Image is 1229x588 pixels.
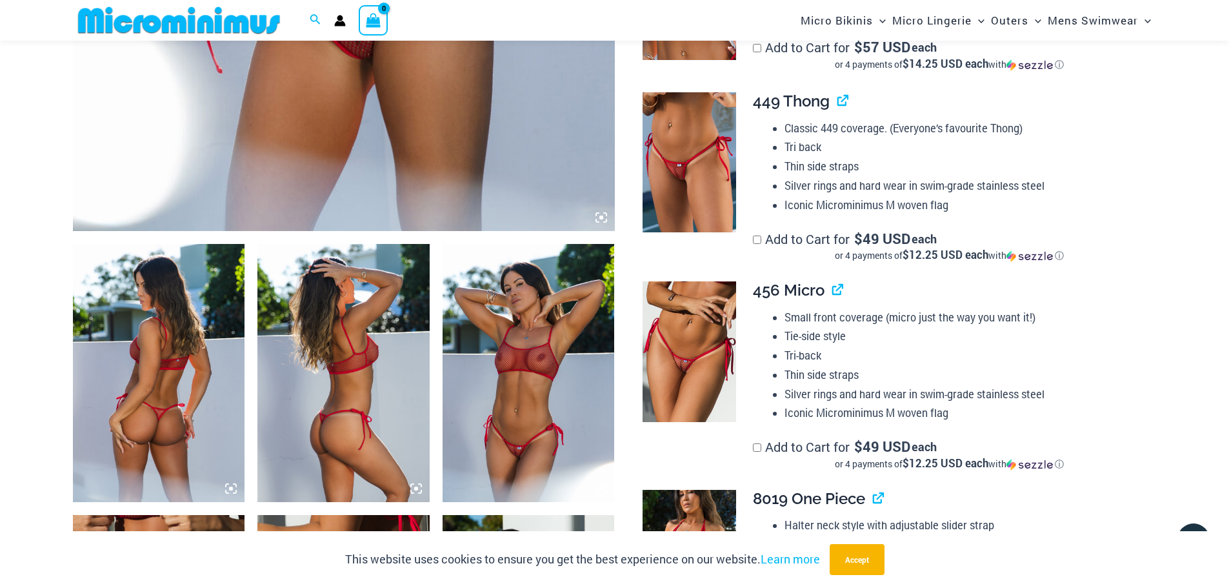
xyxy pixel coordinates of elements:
img: Summer Storm Red 332 Crop Top 449 Thong [257,244,430,502]
div: or 4 payments of$12.25 USD eachwithSezzle Click to learn more about Sezzle [753,458,1146,471]
a: OutersMenu ToggleMenu Toggle [988,4,1044,37]
div: or 4 payments of with [753,249,1146,262]
span: 8019 One Piece [753,489,865,508]
li: Iconic Microminimus M woven flag [784,403,1146,423]
li: Thin side straps [784,365,1146,385]
a: Search icon link [310,12,321,29]
input: Add to Cart for$57 USD eachor 4 payments of$14.25 USD eachwithSezzle Click to learn more about Se... [753,44,761,52]
span: $ [854,229,863,248]
li: Small front coverage (micro just the way you want it!) [784,308,1146,327]
span: Micro Lingerie [892,4,972,37]
span: each [912,232,937,245]
div: or 4 payments of$14.25 USD eachwithSezzle Click to learn more about Sezzle [753,58,1146,71]
p: This website uses cookies to ensure you get the best experience on our website. [345,550,820,569]
nav: Site Navigation [795,2,1157,39]
span: $ [854,37,863,56]
span: 449 Thong [753,92,830,110]
div: or 4 payments of with [753,458,1146,471]
a: Micro BikinisMenu ToggleMenu Toggle [797,4,889,37]
span: Menu Toggle [1138,4,1151,37]
span: Mens Swimwear [1048,4,1138,37]
li: Silver rings and hard wear in swim-grade stainless steel [784,385,1146,404]
div: or 4 payments of$12.25 USD eachwithSezzle Click to learn more about Sezzle [753,249,1146,262]
img: MM SHOP LOGO FLAT [73,6,285,35]
li: Halter neck style with adjustable slider strap [784,516,1146,535]
img: Summer Storm Red 332 Crop Top 449 Thong [443,244,615,502]
img: Summer Storm Red 449 Thong [643,92,736,232]
span: 49 USD [854,440,910,453]
span: each [912,440,937,453]
label: Add to Cart for [753,438,1146,471]
span: 456 Micro [753,281,824,299]
li: Classic 449 coverage. (Everyone’s favourite Thong) [784,119,1146,138]
img: Sezzle [1006,59,1053,71]
li: Tri back [784,137,1146,157]
span: 49 USD [854,232,910,245]
img: Summer Storm Red 456 Micro [643,281,736,422]
div: or 4 payments of with [753,58,1146,71]
a: Micro LingerieMenu ToggleMenu Toggle [889,4,988,37]
a: View Shopping Cart, empty [359,5,388,35]
label: Add to Cart for [753,230,1146,263]
span: $12.25 USD each [903,247,988,262]
li: Tie-side style [784,327,1146,346]
span: 57 USD [854,41,910,54]
span: Menu Toggle [1028,4,1041,37]
input: Add to Cart for$49 USD eachor 4 payments of$12.25 USD eachwithSezzle Click to learn more about Se... [753,443,761,452]
a: Mens SwimwearMenu ToggleMenu Toggle [1044,4,1154,37]
span: $14.25 USD each [903,56,988,71]
span: Menu Toggle [972,4,984,37]
span: Outers [991,4,1028,37]
span: $ [854,437,863,456]
input: Add to Cart for$49 USD eachor 4 payments of$12.25 USD eachwithSezzle Click to learn more about Se... [753,236,761,244]
a: Learn more [761,551,820,567]
span: Menu Toggle [873,4,886,37]
li: Silver rings and hard wear in swim-grade stainless steel [784,176,1146,196]
a: Account icon link [334,15,346,26]
label: Add to Cart for [753,39,1146,71]
span: $12.25 USD each [903,456,988,471]
li: Iconic Microminimus M woven flag [784,196,1146,215]
button: Accept [830,544,884,575]
li: Thin side straps [784,157,1146,176]
img: Sezzle [1006,250,1053,262]
li: Tri-back [784,346,1146,365]
img: Sezzle [1006,459,1053,471]
span: Micro Bikinis [801,4,873,37]
span: each [912,41,937,54]
img: Summer Storm Red 332 Crop Top 449 Thong [73,244,245,502]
